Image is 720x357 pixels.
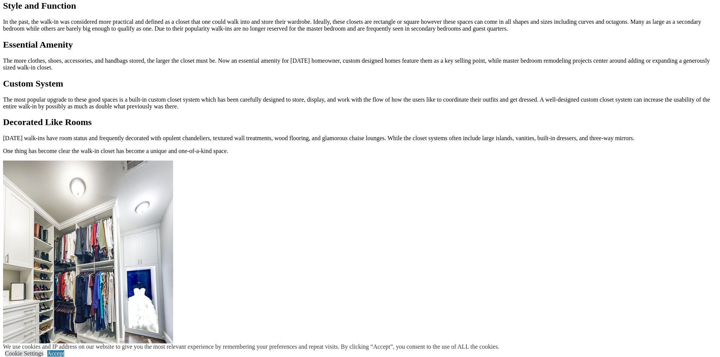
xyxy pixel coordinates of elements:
p: In the past, the walk-in was considered more practical and defined as a closet that one could wal... [3,19,717,32]
div: We use cookies and IP address on our website to give you the most relevant experience by remember... [3,343,499,350]
h2: Custom System [3,79,717,89]
a: Accept [47,350,64,357]
h2: Style and Function [3,1,717,11]
a: Cookie Settings [5,350,43,357]
h2: Decorated Like Rooms [3,117,717,127]
p: One thing has become clear the walk-in closet has become a unique and one-of-a-kind space. [3,148,717,155]
p: [DATE] walk-ins have room status and frequently decorated with opulent chandeliers, textured wall... [3,135,717,142]
p: The most popular upgrade to these good spaces is a built-in custom closet system which has been c... [3,96,717,110]
p: The more clothes, shoes, accessories, and handbags stored, the larger the closet must be. Now an ... [3,57,717,71]
h2: Essential Amenity [3,40,717,50]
